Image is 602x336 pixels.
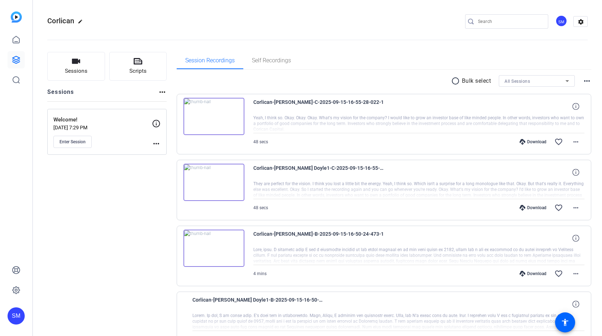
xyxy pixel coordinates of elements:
span: Scripts [129,67,147,75]
div: Download [516,139,550,145]
mat-icon: settings [574,16,588,27]
mat-icon: edit [78,19,86,28]
img: thumb-nail [183,230,244,267]
span: 48 secs [253,139,268,144]
mat-icon: more_horiz [572,203,580,212]
mat-icon: more_horiz [152,139,161,148]
img: thumb-nail [183,164,244,201]
mat-icon: more_horiz [572,138,580,146]
mat-icon: more_horiz [583,77,591,85]
span: Session Recordings [185,58,235,63]
p: Bulk select [462,77,491,85]
mat-icon: radio_button_unchecked [451,77,462,85]
span: Corlican [47,16,74,25]
mat-icon: more_horiz [158,88,167,96]
div: SM [8,307,25,325]
mat-icon: accessibility [561,318,569,327]
input: Search [478,17,543,26]
img: thumb-nail [183,98,244,135]
span: 48 secs [253,205,268,210]
h2: Sessions [47,88,74,101]
button: Sessions [47,52,105,81]
button: Scripts [109,52,167,81]
button: Enter Session [53,136,92,148]
span: All Sessions [505,79,530,84]
span: Corlican-[PERSON_NAME]-C-2025-09-15-16-55-28-022-1 [253,98,386,115]
p: Welcome! [53,116,152,124]
mat-icon: favorite_border [554,138,563,146]
mat-icon: favorite_border [554,269,563,278]
span: Corlican-[PERSON_NAME] Doyle1-B-2025-09-15-16-50-24-473-0 [192,296,325,313]
span: Corlican-[PERSON_NAME] Doyle1-C-2025-09-15-16-55-28-022-0 [253,164,386,181]
p: [DATE] 7:29 PM [53,125,152,130]
div: Download [516,271,550,277]
div: SM [555,15,567,27]
span: Corlican-[PERSON_NAME]-B-2025-09-15-16-50-24-473-1 [253,230,386,247]
span: 4 mins [253,271,267,276]
span: Enter Session [59,139,86,145]
mat-icon: favorite_border [554,203,563,212]
ngx-avatar: Stefan Maucher [555,15,568,28]
img: blue-gradient.svg [11,11,22,23]
div: Download [516,205,550,211]
mat-icon: more_horiz [572,269,580,278]
span: Self Recordings [252,58,291,63]
span: Sessions [65,67,87,75]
